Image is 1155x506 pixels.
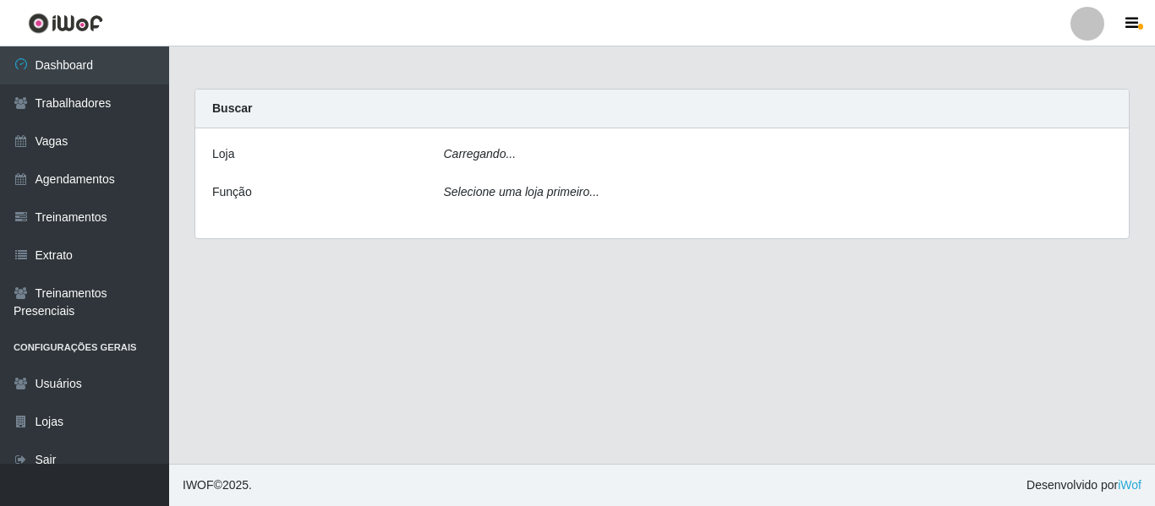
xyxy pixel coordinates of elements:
img: CoreUI Logo [28,13,103,34]
span: © 2025 . [183,476,252,494]
span: Desenvolvido por [1026,476,1141,494]
a: iWof [1118,478,1141,492]
i: Carregando... [444,147,517,161]
label: Função [212,183,252,201]
i: Selecione uma loja primeiro... [444,185,599,199]
strong: Buscar [212,101,252,115]
span: IWOF [183,478,214,492]
label: Loja [212,145,234,163]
